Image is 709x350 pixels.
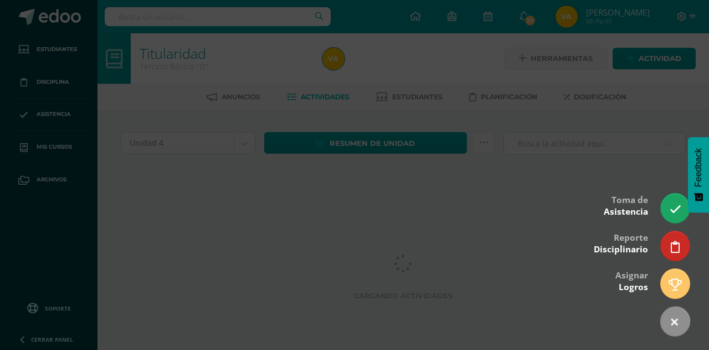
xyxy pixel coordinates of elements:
button: Feedback - Mostrar encuesta [688,137,709,212]
span: Asistencia [604,206,648,217]
span: Disciplinario [594,244,648,255]
span: Logros [619,281,648,293]
div: Toma de [604,187,648,223]
span: Feedback [693,148,703,187]
div: Reporte [594,225,648,261]
div: Asignar [615,262,648,298]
